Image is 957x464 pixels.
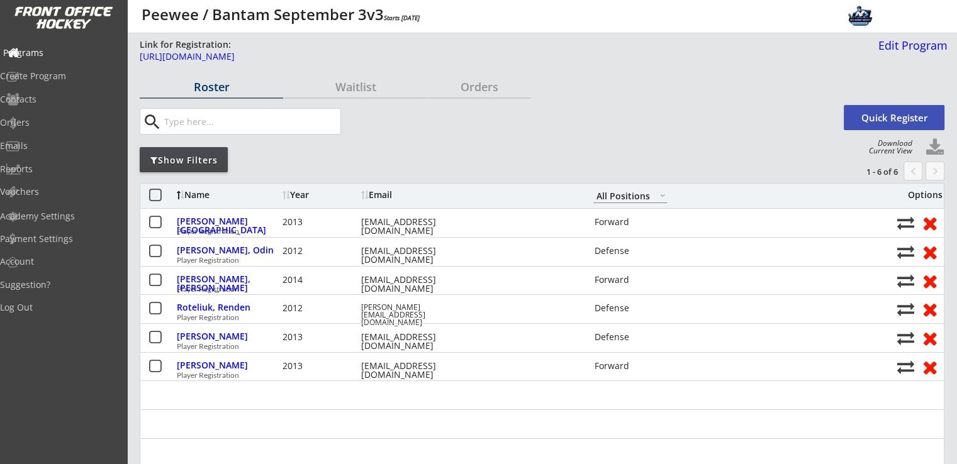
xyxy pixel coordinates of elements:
div: [PERSON_NAME], [PERSON_NAME] [177,275,279,292]
div: Player Registration [177,314,890,321]
input: Type here... [162,109,340,134]
div: Player Registration [177,257,890,264]
div: 1 - 6 of 6 [832,166,898,177]
div: Player Registration [177,343,890,350]
div: [PERSON_NAME][GEOGRAPHIC_DATA] [177,217,279,235]
button: Remove from roster (no refund) [918,357,941,377]
div: Defense [595,304,668,312]
div: 2013 [283,218,358,226]
em: Starts [DATE] [384,13,420,22]
div: Email [361,191,474,199]
div: [PERSON_NAME], Odin [177,246,279,255]
div: Forward [595,218,668,226]
button: Move player [897,301,914,318]
div: Player Registration [177,285,890,293]
div: [EMAIL_ADDRESS][DOMAIN_NAME] [361,362,474,379]
button: chevron_left [904,162,922,180]
div: 2014 [283,275,358,284]
div: Edit Program [873,40,948,51]
button: Remove from roster (no refund) [918,271,941,290]
div: [EMAIL_ADDRESS][DOMAIN_NAME] [361,218,474,235]
a: Edit Program [873,40,948,62]
div: 2012 [283,246,358,255]
button: keyboard_arrow_right [926,162,944,180]
button: Move player [897,358,914,375]
div: Orders [428,81,531,92]
div: [PERSON_NAME] [177,332,279,341]
div: [PERSON_NAME] [177,361,279,370]
div: Download Current View [863,140,912,155]
div: Forward [595,275,668,284]
div: Options [897,191,942,199]
button: Quick Register [844,105,944,130]
div: [EMAIL_ADDRESS][DOMAIN_NAME] [361,333,474,350]
div: 2013 [283,333,358,341]
button: Remove from roster (no refund) [918,213,941,233]
div: Forward [595,362,668,370]
div: 2012 [283,304,358,312]
div: Player Registration [177,228,890,235]
div: Year [283,191,358,199]
div: [PERSON_NAME][EMAIL_ADDRESS][DOMAIN_NAME] [361,304,474,326]
div: Defense [595,246,668,255]
div: Defense [595,333,668,341]
div: Programs [3,48,116,57]
a: [URL][DOMAIN_NAME] [140,52,774,68]
button: Click to download full roster. Your browser settings may try to block it, check your security set... [926,138,944,157]
button: Remove from roster (no refund) [918,242,941,262]
div: 2013 [283,362,358,370]
button: search [142,112,162,132]
button: Remove from roster (no refund) [918,328,941,348]
button: Move player [897,243,914,260]
button: Move player [897,272,914,289]
div: Name [177,191,279,199]
div: [URL][DOMAIN_NAME] [140,52,774,61]
button: Remove from roster (no refund) [918,299,941,319]
div: Link for Registration: [140,38,233,51]
div: Show Filters [140,154,228,167]
div: [EMAIL_ADDRESS][DOMAIN_NAME] [361,275,474,293]
div: Player Registration [177,372,890,379]
button: Move player [897,329,914,346]
div: Waitlist [284,81,427,92]
div: Roteliuk, Renden [177,303,279,312]
div: [EMAIL_ADDRESS][DOMAIN_NAME] [361,246,474,264]
div: Roster [140,81,283,92]
button: Move player [897,214,914,231]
